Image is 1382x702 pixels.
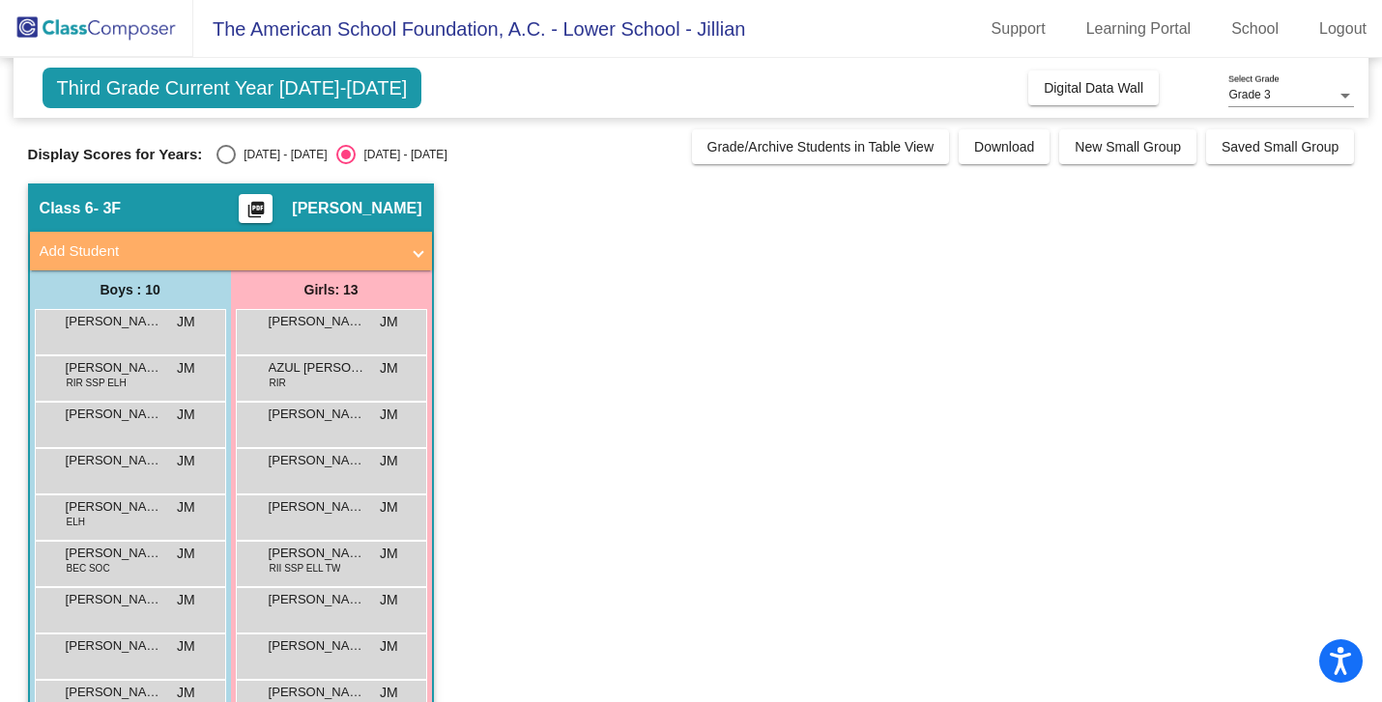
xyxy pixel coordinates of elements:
button: New Small Group [1059,129,1196,164]
span: Download [974,139,1034,154]
a: Logout [1304,14,1382,44]
mat-icon: picture_as_pdf [245,200,268,227]
div: Girls: 13 [231,270,432,309]
span: Display Scores for Years: [28,146,203,163]
span: RII SSP ELL TW [270,561,341,576]
div: Boys : 10 [30,270,231,309]
span: JM [380,405,398,425]
mat-panel-title: Add Student [40,240,399,263]
span: JM [380,451,398,471]
button: Digital Data Wall [1028,70,1159,105]
span: [PERSON_NAME] [66,358,162,378]
span: JM [380,590,398,610]
span: JM [177,358,195,379]
span: [PERSON_NAME] [66,544,162,563]
span: [PERSON_NAME] [66,405,162,424]
span: [PERSON_NAME] [269,590,365,609]
span: [PERSON_NAME] [269,312,365,331]
span: [PERSON_NAME] [269,497,365,517]
span: JM [177,312,195,332]
span: JM [177,636,195,657]
span: JM [380,544,398,564]
a: Support [976,14,1061,44]
a: School [1216,14,1294,44]
span: JM [177,497,195,518]
span: - 3F [94,199,121,218]
span: ELH [67,515,85,529]
span: [PERSON_NAME] [269,683,365,702]
span: [PERSON_NAME] [66,451,162,470]
span: JM [177,544,195,564]
span: JM [380,358,398,379]
span: [PERSON_NAME] [66,636,162,656]
span: JM [380,312,398,332]
button: Grade/Archive Students in Table View [692,129,950,164]
span: JM [177,405,195,425]
span: Saved Small Group [1222,139,1339,154]
span: Grade 3 [1228,88,1270,101]
mat-expansion-panel-header: Add Student [30,232,432,270]
span: RIR SSP ELH [67,376,127,390]
span: [PERSON_NAME] [66,590,162,609]
span: Class 6 [40,199,94,218]
span: New Small Group [1075,139,1181,154]
span: [PERSON_NAME] [269,451,365,470]
span: [PERSON_NAME] [269,636,365,656]
span: [PERSON_NAME] [269,405,365,424]
span: Third Grade Current Year [DATE]-[DATE] [43,68,422,108]
span: [PERSON_NAME] [66,497,162,517]
span: Digital Data Wall [1044,80,1143,96]
mat-radio-group: Select an option [216,145,446,164]
span: [PERSON_NAME] [292,199,421,218]
span: RIR [270,376,286,390]
span: [PERSON_NAME] [269,544,365,563]
span: [PERSON_NAME] [66,683,162,702]
button: Saved Small Group [1206,129,1354,164]
div: [DATE] - [DATE] [236,146,327,163]
span: Grade/Archive Students in Table View [707,139,935,154]
span: JM [177,451,195,471]
a: Learning Portal [1071,14,1207,44]
span: BEC SOC [67,561,110,576]
div: [DATE] - [DATE] [356,146,446,163]
span: [PERSON_NAME] [66,312,162,331]
span: JM [380,636,398,657]
span: JM [380,497,398,518]
span: The American School Foundation, A.C. - Lower School - Jillian [193,14,745,44]
button: Print Students Details [239,194,273,223]
button: Download [959,129,1050,164]
span: JM [177,590,195,610]
span: AZUL [PERSON_NAME] [269,358,365,378]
